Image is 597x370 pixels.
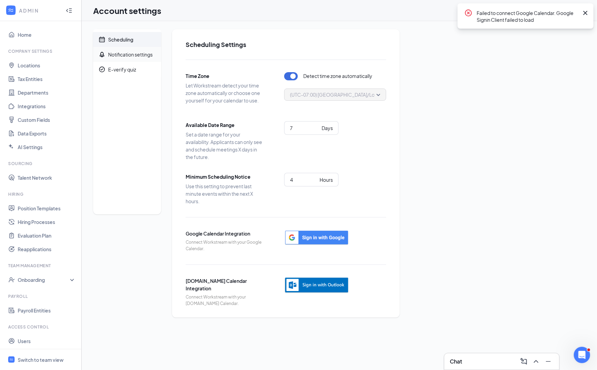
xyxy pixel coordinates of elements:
[186,230,264,237] span: Google Calendar Integration
[18,72,76,86] a: Tax Entities
[8,191,74,197] div: Hiring
[477,9,579,23] div: Failed to connect Google Calendar. Google Signin Client failed to load
[8,48,74,54] div: Company Settings
[520,357,528,366] svg: ComposeMessage
[18,86,76,99] a: Departments
[108,51,153,58] div: Notification settings
[18,356,64,363] div: Switch to team view
[18,202,76,215] a: Position Templates
[581,9,590,17] svg: Cross
[108,36,133,43] div: Scheduling
[18,171,76,184] a: Talent Network
[8,276,15,283] svg: UserCheck
[186,182,264,205] span: Use this setting to prevent last minute events within the next X hours.
[93,62,161,77] a: CheckmarkCircleE-verify quiz
[18,348,76,361] a: Roles and Permissions
[18,113,76,127] a: Custom Fields
[543,356,554,367] button: Minimize
[186,40,386,49] h2: Scheduling Settings
[186,173,264,180] span: Minimum Scheduling Notice
[18,127,76,140] a: Data Exports
[18,28,76,42] a: Home
[8,161,74,166] div: Sourcing
[93,5,161,16] h1: Account settings
[18,59,76,72] a: Locations
[186,294,264,307] span: Connect Workstream with your [DOMAIN_NAME] Calendar.
[18,229,76,242] a: Evaluation Plan
[18,215,76,229] a: Hiring Processes
[66,7,72,14] svg: Collapse
[18,304,76,317] a: Payroll Entities
[99,51,105,58] svg: Bell
[18,99,76,113] a: Integrations
[532,357,540,366] svg: ChevronUp
[574,347,590,363] iframe: Intercom live chat
[186,239,264,252] span: Connect Workstream with your Google Calendar.
[186,121,264,129] span: Available Date Range
[93,47,161,62] a: BellNotification settings
[186,82,264,104] span: Let Workstream detect your time zone automatically or choose one yourself for your calendar to use.
[450,358,462,365] h3: Chat
[93,32,161,47] a: CalendarScheduling
[18,140,76,154] a: AI Settings
[186,72,264,80] span: Time Zone
[8,293,74,299] div: Payroll
[518,356,529,367] button: ComposeMessage
[464,9,473,17] svg: CrossCircle
[108,66,136,73] div: E-verify quiz
[18,276,70,283] div: Onboarding
[7,7,14,14] svg: WorkstreamLogo
[290,90,428,100] span: (UTC-07:00) [GEOGRAPHIC_DATA]/Los_Angeles - Pacific Time
[99,66,105,73] svg: CheckmarkCircle
[99,36,105,43] svg: Calendar
[186,277,264,292] span: [DOMAIN_NAME] Calendar Integration
[18,242,76,256] a: Reapplications
[322,124,333,132] div: Days
[544,357,552,366] svg: Minimize
[19,7,59,14] div: ADMIN
[303,72,372,80] span: Detect time zone automatically
[18,334,76,348] a: Users
[8,263,74,269] div: Team Management
[8,324,74,330] div: Access control
[531,356,542,367] button: ChevronUp
[186,131,264,161] span: Set a date range for your availability. Applicants can only see and schedule meetings X days in t...
[9,357,14,362] svg: WorkstreamLogo
[320,176,333,183] div: Hours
